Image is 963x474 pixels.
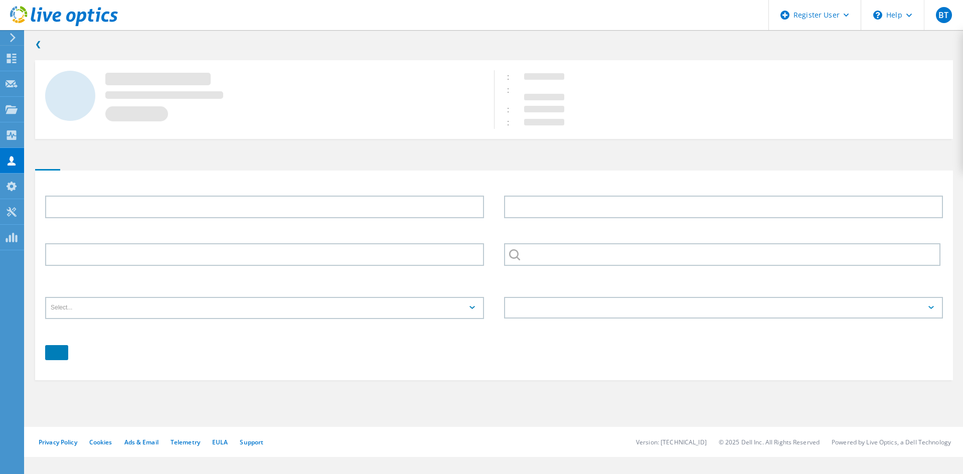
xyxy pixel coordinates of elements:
a: Back to search [35,38,42,50]
a: Ads & Email [124,438,158,446]
span: : [507,71,519,82]
li: © 2025 Dell Inc. All Rights Reserved [719,438,820,446]
span: : [507,117,519,128]
a: Telemetry [171,438,200,446]
a: EULA [212,438,228,446]
span: : [507,104,519,115]
li: Version: [TECHNICAL_ID] [636,438,707,446]
a: Privacy Policy [39,438,77,446]
span: : [507,84,519,95]
svg: \n [873,11,882,20]
li: Powered by Live Optics, a Dell Technology [832,438,951,446]
a: Cookies [89,438,112,446]
span: BT [938,11,948,19]
a: Live Optics Dashboard [10,21,118,28]
a: Support [240,438,263,446]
